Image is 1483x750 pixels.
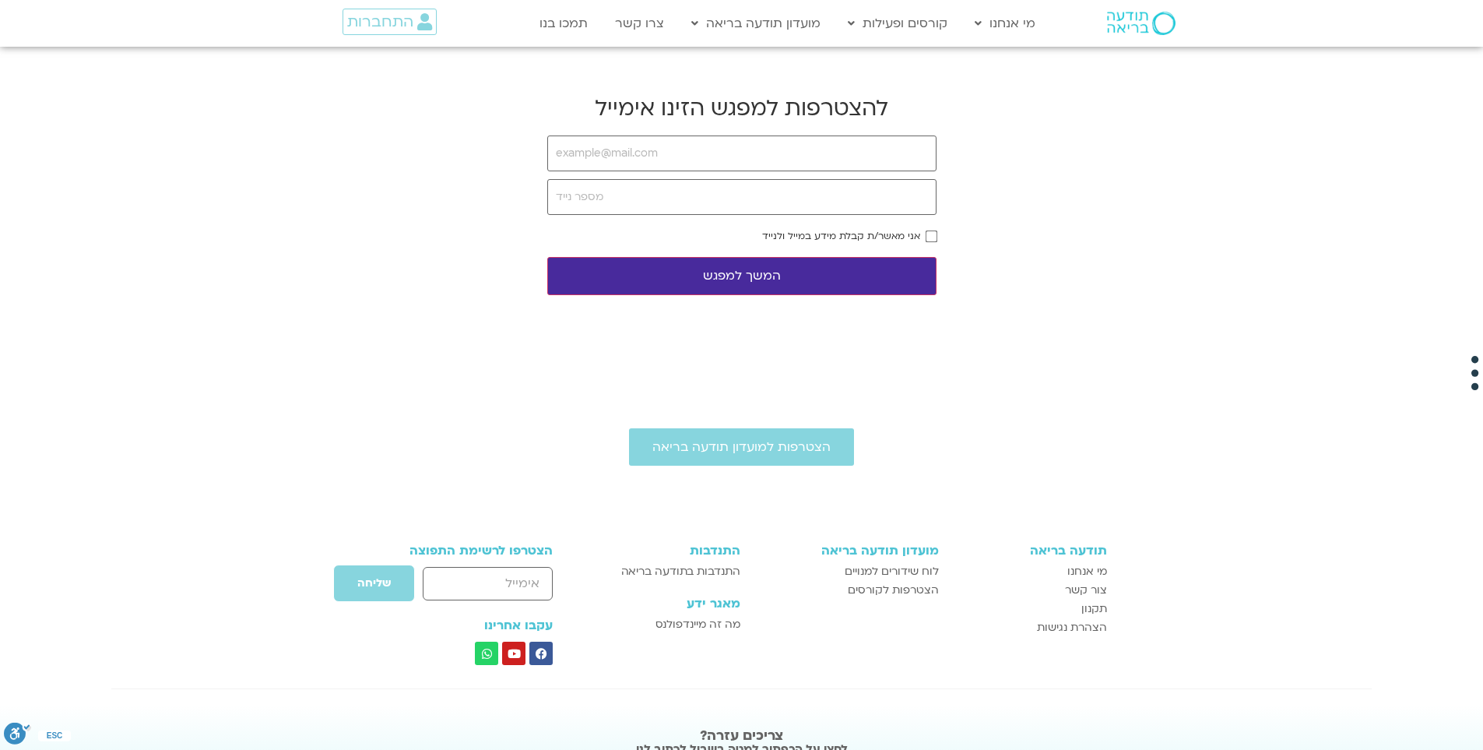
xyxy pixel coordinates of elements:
a: הצהרת נגישות [954,618,1107,637]
h3: מאגר ידע [596,597,740,611]
span: תקנון [1081,600,1107,618]
input: מספר נייד [547,179,937,215]
a: הצטרפות למועדון תודעה בריאה [629,428,854,466]
span: מי אנחנו [1067,562,1107,581]
a: תמכו בנו [532,9,596,38]
span: שליחה [357,577,391,590]
span: צור קשר [1065,581,1107,600]
span: התנדבות בתודעה בריאה [621,562,740,581]
a: תקנון [954,600,1107,618]
a: קורסים ופעילות [840,9,955,38]
a: צרו קשר [607,9,672,38]
span: מה זה מיינדפולנס [655,615,740,634]
a: צור קשר [954,581,1107,600]
h2: להצטרפות למפגש הזינו אימייל [547,93,937,123]
h3: התנדבות [596,544,740,558]
img: תודעה בריאה [1107,12,1176,35]
a: מועדון תודעה בריאה [684,9,828,38]
button: שליחה [333,565,415,602]
span: לוח שידורים למנויים [845,562,939,581]
input: example@mail.com [547,136,937,171]
input: אימייל [423,567,553,600]
h3: הצטרפו לרשימת התפוצה [377,544,553,558]
span: הצטרפות לקורסים [848,581,939,600]
a: הצטרפות לקורסים [756,581,939,600]
a: לוח שידורים למנויים [756,562,939,581]
a: מי אנחנו [954,562,1107,581]
span: הצטרפות למועדון תודעה בריאה [652,440,831,454]
h3: עקבו אחרינו [377,618,553,632]
form: טופס חדש [377,565,553,610]
button: המשך למפגש [547,257,937,295]
a: התחברות [343,9,437,35]
span: התחברות [347,13,413,30]
h2: צריכים עזרה? [336,728,1147,744]
a: מה זה מיינדפולנס [596,615,740,634]
h3: תודעה בריאה [954,544,1107,558]
label: אני מאשר/ת קבלת מידע במייל ולנייד [762,231,920,241]
span: הצהרת נגישות [1037,618,1107,637]
a: התנדבות בתודעה בריאה [596,562,740,581]
h3: מועדון תודעה בריאה [756,544,939,558]
a: מי אנחנו [967,9,1043,38]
